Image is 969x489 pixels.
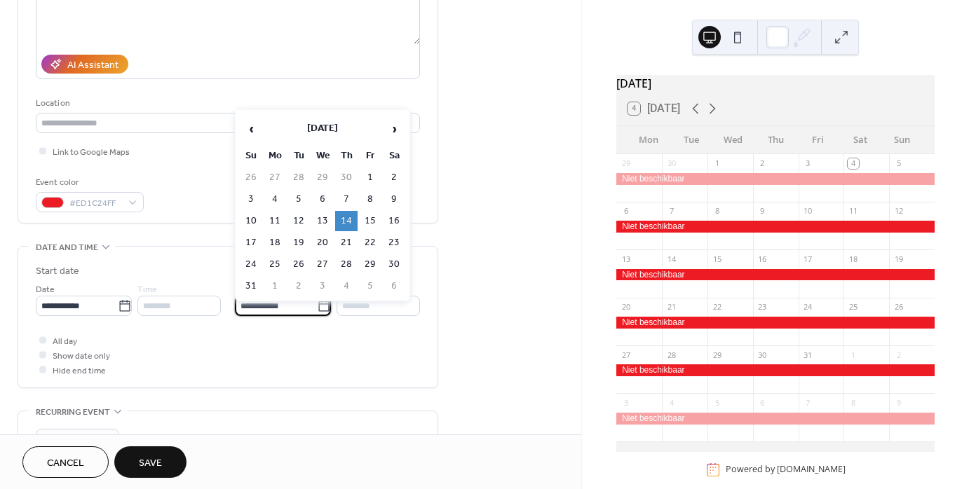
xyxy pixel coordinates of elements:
[383,254,405,275] td: 30
[311,254,334,275] td: 27
[264,254,286,275] td: 25
[803,397,813,408] div: 7
[616,317,935,329] div: Niet beschikbaar
[240,189,262,209] td: 3
[287,146,310,166] th: Tu
[848,302,858,312] div: 25
[881,126,923,154] div: Sun
[848,350,858,360] div: 1
[893,158,904,169] div: 5
[848,254,858,264] div: 18
[757,350,768,360] div: 30
[69,196,121,211] span: #ED1C24FF
[264,167,286,188] td: 27
[287,233,310,253] td: 19
[848,206,858,216] div: 11
[240,115,262,143] span: ‹
[666,206,677,216] div: 7
[264,114,381,144] th: [DATE]
[240,276,262,296] td: 31
[264,211,286,231] td: 11
[670,126,712,154] div: Tue
[621,397,631,408] div: 3
[616,173,935,185] div: Niet beschikbaar
[839,126,881,154] div: Sat
[712,206,722,216] div: 8
[383,189,405,209] td: 9
[264,233,286,253] td: 18
[335,167,358,188] td: 30
[240,254,262,275] td: 24
[335,276,358,296] td: 4
[240,233,262,253] td: 17
[803,206,813,216] div: 10
[36,240,98,255] span: Date and time
[621,350,631,360] div: 27
[36,405,110,420] span: Recurring event
[797,126,839,154] div: Fri
[666,397,677,408] div: 4
[311,189,334,209] td: 6
[240,211,262,231] td: 10
[36,264,79,279] div: Start date
[240,146,262,166] th: Su
[359,167,381,188] td: 1
[287,189,310,209] td: 5
[383,146,405,166] th: Sa
[803,302,813,312] div: 24
[311,146,334,166] th: We
[311,276,334,296] td: 3
[335,254,358,275] td: 28
[287,254,310,275] td: 26
[777,464,846,476] a: [DOMAIN_NAME]
[616,75,935,92] div: [DATE]
[757,206,768,216] div: 9
[384,115,405,143] span: ›
[383,233,405,253] td: 23
[139,456,162,471] span: Save
[53,364,106,378] span: Hide end time
[36,282,55,297] span: Date
[335,233,358,253] td: 21
[67,58,118,73] div: AI Assistant
[628,126,670,154] div: Mon
[803,158,813,169] div: 3
[621,158,631,169] div: 29
[287,276,310,296] td: 2
[311,167,334,188] td: 29
[264,189,286,209] td: 4
[335,211,358,231] td: 14
[287,167,310,188] td: 28
[616,413,935,425] div: Niet beschikbaar
[757,158,768,169] div: 2
[53,334,77,349] span: All day
[712,158,722,169] div: 1
[47,456,84,471] span: Cancel
[616,364,935,376] div: Niet beschikbaar
[335,189,358,209] td: 7
[666,350,677,360] div: 28
[848,397,858,408] div: 8
[287,211,310,231] td: 12
[22,446,109,478] button: Cancel
[757,397,768,408] div: 6
[621,302,631,312] div: 20
[53,145,130,160] span: Link to Google Maps
[359,276,381,296] td: 5
[41,55,128,74] button: AI Assistant
[311,233,334,253] td: 20
[36,96,417,111] div: Location
[359,146,381,166] th: Fr
[666,158,677,169] div: 30
[359,189,381,209] td: 8
[53,349,110,364] span: Show date only
[757,302,768,312] div: 23
[848,158,858,169] div: 4
[335,146,358,166] th: Th
[383,167,405,188] td: 2
[757,254,768,264] div: 16
[359,233,381,253] td: 22
[726,464,846,476] div: Powered by
[616,221,935,233] div: Niet beschikbaar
